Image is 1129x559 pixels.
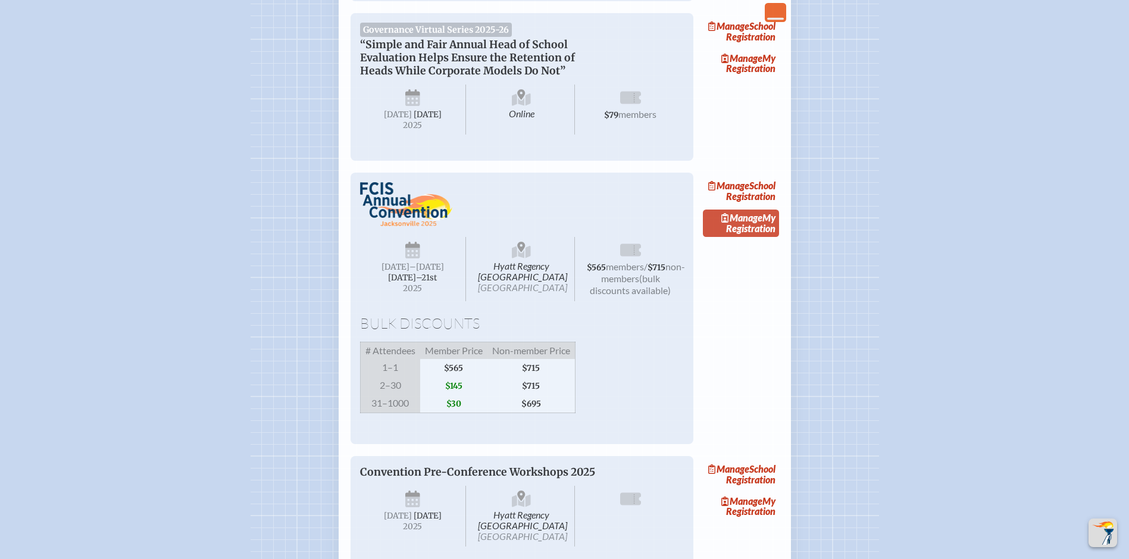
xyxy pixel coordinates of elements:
span: $30 [420,395,487,413]
span: 1–1 [360,359,420,377]
span: Online [468,85,575,135]
a: ManageSchool Registration [703,18,779,45]
span: –[DATE] [409,262,444,272]
a: ManageMy Registration [703,493,779,520]
span: [DATE] [384,110,412,120]
span: [DATE]–⁠21st [388,273,437,283]
span: $715 [648,263,665,273]
span: $79 [604,110,618,120]
span: $565 [587,263,606,273]
span: Convention Pre-Conference Workshops 2025 [360,466,595,479]
span: non-members [601,261,685,284]
span: 31–1000 [360,395,420,413]
span: $715 [487,377,576,395]
span: Governance Virtual Series 2025-26 [360,23,512,37]
span: Manage [721,212,762,223]
span: 2–30 [360,377,420,395]
span: 2025 [370,121,456,130]
span: (bulk discounts available) [590,273,671,296]
span: 2025 [370,522,456,531]
button: Scroll Top [1089,519,1117,547]
a: ManageSchool Registration [703,177,779,205]
span: Manage [708,20,749,32]
span: 2025 [370,284,456,293]
a: ManageMy Registration [703,210,779,237]
span: Manage [708,463,749,474]
span: $715 [487,359,576,377]
span: Manage [708,180,749,191]
a: ManageMy Registration [703,50,779,77]
h1: Bulk Discounts [360,316,684,332]
span: [DATE] [414,110,442,120]
span: # Attendees [360,342,420,359]
img: To the top [1091,521,1115,545]
span: members [618,108,656,120]
img: FCIS Convention 2025 [360,182,453,227]
span: members [606,261,644,272]
span: $695 [487,395,576,413]
span: [DATE] [384,511,412,521]
span: / [644,261,648,272]
span: Manage [721,495,762,507]
span: $145 [420,377,487,395]
span: “Simple and Fair Annual Head of School Evaluation Helps Ensure the Retention of Heads While Corpo... [360,38,575,77]
span: [GEOGRAPHIC_DATA] [478,282,567,293]
span: [DATE] [414,511,442,521]
span: $565 [420,359,487,377]
span: Manage [721,52,762,64]
span: Hyatt Regency [GEOGRAPHIC_DATA] [468,237,575,301]
a: ManageSchool Registration [703,461,779,488]
span: [GEOGRAPHIC_DATA] [478,530,567,542]
span: Non-member Price [487,342,576,359]
span: Hyatt Regency [GEOGRAPHIC_DATA] [468,486,575,546]
span: [DATE] [381,262,409,272]
span: Member Price [420,342,487,359]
